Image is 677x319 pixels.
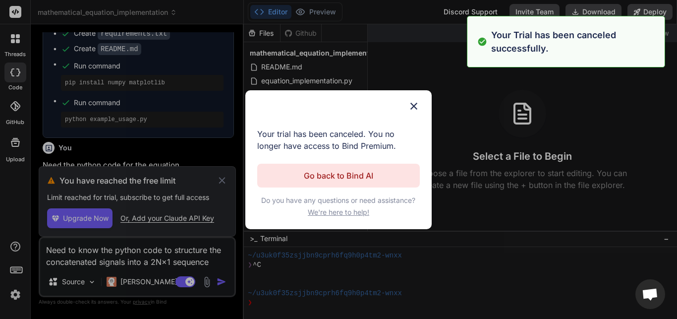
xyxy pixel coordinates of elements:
[304,170,373,182] p: Go back to Bind AI
[635,279,665,309] div: Open chat
[408,100,420,112] img: close
[308,207,369,217] span: We're here to help!
[257,128,420,152] p: Your trial has been canceled. You no longer have access to Bind Premium.
[477,28,487,55] img: alert
[491,28,659,55] p: Your Trial has been canceled successfully.
[257,164,420,188] button: Go back to Bind AI
[257,195,420,217] p: Do you have any questions or need assistance?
